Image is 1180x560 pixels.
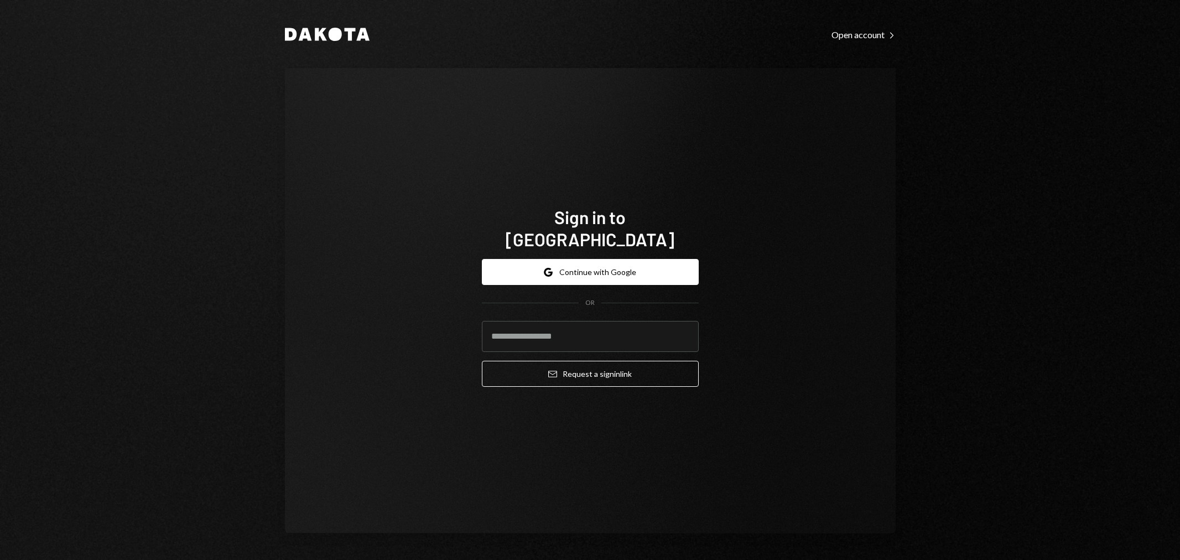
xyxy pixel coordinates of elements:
[585,298,595,308] div: OR
[482,259,699,285] button: Continue with Google
[831,28,896,40] a: Open account
[831,29,896,40] div: Open account
[482,361,699,387] button: Request a signinlink
[482,206,699,250] h1: Sign in to [GEOGRAPHIC_DATA]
